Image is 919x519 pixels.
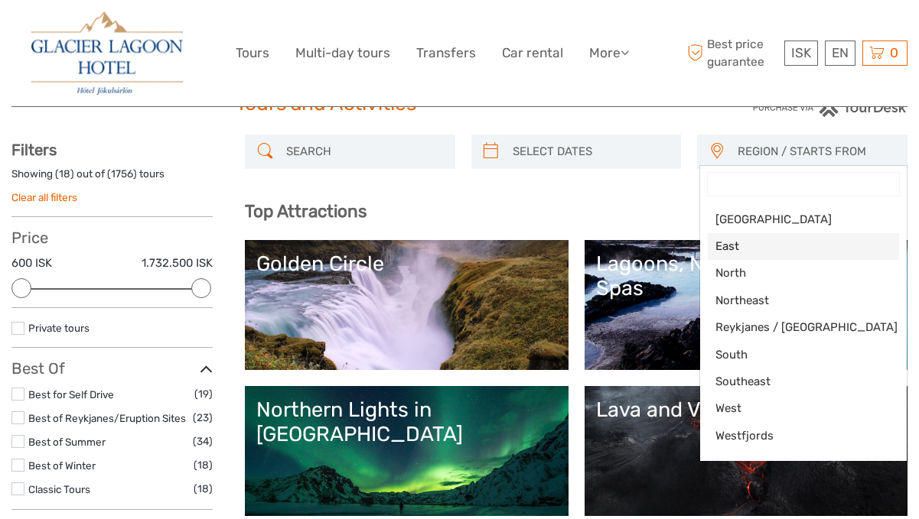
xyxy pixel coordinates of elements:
a: Car rental [502,42,563,64]
span: 0 [888,45,901,60]
span: Reykjanes / [GEOGRAPHIC_DATA] [715,320,865,336]
button: Open LiveChat chat widget [176,24,194,42]
input: SELECT DATES [507,138,674,165]
span: West [715,401,865,417]
span: (18) [194,456,213,474]
b: Top Attractions [245,201,367,222]
span: (34) [193,433,213,450]
a: Best of Reykjanes/Eruption Sites [28,412,186,424]
span: Westfjords [715,428,865,444]
img: 2790-86ba44ba-e5e5-4a53-8ab7-28051417b7bc_logo_big.jpg [31,11,183,95]
a: More [589,42,629,64]
div: Northern Lights in [GEOGRAPHIC_DATA] [256,397,557,447]
span: North [715,265,865,281]
div: Lagoons, Nature Baths and Spas [596,251,897,301]
span: (23) [193,409,213,427]
strong: Filters [11,141,57,159]
a: Best of Summer [28,436,106,448]
label: 1.732.500 ISK [142,255,213,271]
input: Search [708,173,899,196]
div: Lava and Volcanoes [596,397,897,422]
a: Classic Tours [28,483,90,495]
h3: Price [11,229,213,247]
h3: Best Of [11,359,213,378]
span: Northeast [715,293,865,309]
span: East [715,238,865,255]
span: South [715,347,865,363]
span: Southeast [715,374,865,390]
a: Multi-day tours [295,42,390,64]
a: Transfers [416,42,476,64]
span: [GEOGRAPHIC_DATA] [715,212,865,228]
span: (18) [194,480,213,498]
a: Tours [236,42,269,64]
label: 18 [59,167,70,181]
a: Best for Self Drive [28,388,114,401]
span: ISK [791,45,811,60]
a: Best of Winter [28,459,96,472]
img: PurchaseViaTourDesk.png [752,98,908,117]
p: We're away right now. Please check back later! [21,27,173,39]
span: Best price guarantee [683,36,780,70]
button: REGION / STARTS FROM [731,139,900,164]
a: Lava and Volcanoes [596,397,897,504]
label: 600 ISK [11,255,52,271]
a: Northern Lights in [GEOGRAPHIC_DATA] [256,397,557,504]
a: Golden Circle [256,251,557,358]
label: 1756 [111,167,133,181]
a: Lagoons, Nature Baths and Spas [596,251,897,358]
input: SEARCH [280,138,448,165]
div: Showing ( ) out of ( ) tours [11,167,213,190]
div: EN [825,41,855,66]
div: Golden Circle [256,251,557,276]
span: (19) [194,385,213,403]
a: Clear all filters [11,191,77,203]
a: Private tours [28,322,90,334]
